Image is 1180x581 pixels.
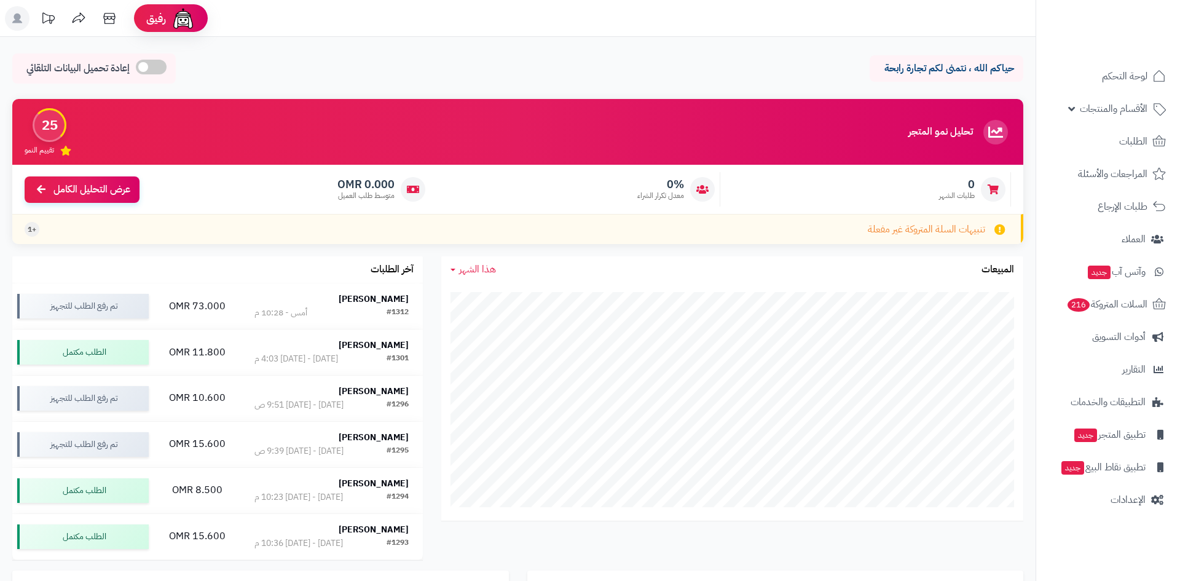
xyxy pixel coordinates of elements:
div: #1294 [387,491,409,504]
a: طلبات الإرجاع [1044,192,1173,221]
a: التطبيقات والخدمات [1044,387,1173,417]
span: تقييم النمو [25,145,54,156]
a: تحديثات المنصة [33,6,63,34]
div: الطلب مكتمل [17,478,149,503]
strong: [PERSON_NAME] [339,293,409,306]
div: #1296 [387,399,409,411]
span: التقارير [1122,361,1146,378]
td: 8.500 OMR [154,468,240,513]
div: [DATE] - [DATE] 10:36 م [254,537,343,550]
span: معدل تكرار الشراء [637,191,684,201]
span: الأقسام والمنتجات [1080,100,1147,117]
span: التطبيقات والخدمات [1071,393,1146,411]
span: جديد [1088,266,1111,279]
div: تم رفع الطلب للتجهيز [17,386,149,411]
div: [DATE] - [DATE] 9:51 ص [254,399,344,411]
strong: [PERSON_NAME] [339,339,409,352]
h3: آخر الطلبات [371,264,414,275]
span: طلبات الشهر [939,191,975,201]
strong: [PERSON_NAME] [339,431,409,444]
div: [DATE] - [DATE] 4:03 م [254,353,338,365]
div: #1295 [387,445,409,457]
span: متوسط طلب العميل [337,191,395,201]
span: +1 [28,224,36,235]
a: أدوات التسويق [1044,322,1173,352]
a: تطبيق المتجرجديد [1044,420,1173,449]
span: الطلبات [1119,133,1147,150]
a: وآتس آبجديد [1044,257,1173,287]
p: حياكم الله ، نتمنى لكم تجارة رابحة [879,61,1014,76]
span: إعادة تحميل البيانات التلقائي [26,61,130,76]
span: العملاء [1122,231,1146,248]
a: العملاء [1044,224,1173,254]
a: التقارير [1044,355,1173,384]
td: 15.600 OMR [154,514,240,559]
a: عرض التحليل الكامل [25,176,140,203]
a: تطبيق نقاط البيعجديد [1044,453,1173,482]
span: تطبيق المتجر [1073,426,1146,443]
span: الإعدادات [1111,491,1146,508]
span: وآتس آب [1087,263,1146,280]
strong: [PERSON_NAME] [339,523,409,536]
span: السلات المتروكة [1066,296,1147,313]
a: السلات المتروكة216 [1044,290,1173,319]
td: 10.600 OMR [154,376,240,421]
td: 15.600 OMR [154,422,240,467]
strong: [PERSON_NAME] [339,385,409,398]
div: أمس - 10:28 م [254,307,307,319]
span: 0 [939,178,975,191]
span: تطبيق نقاط البيع [1060,459,1146,476]
span: رفيق [146,11,166,26]
span: جديد [1074,429,1097,442]
span: طلبات الإرجاع [1098,198,1147,215]
div: الطلب مكتمل [17,340,149,365]
img: ai-face.png [171,6,195,31]
span: تنبيهات السلة المتروكة غير مفعلة [868,223,985,237]
a: هذا الشهر [450,263,496,277]
div: #1301 [387,353,409,365]
div: #1312 [387,307,409,319]
h3: المبيعات [981,264,1014,275]
span: 216 [1068,298,1090,312]
a: الإعدادات [1044,485,1173,515]
div: [DATE] - [DATE] 9:39 ص [254,445,344,457]
div: #1293 [387,537,409,550]
h3: تحليل نمو المتجر [908,127,973,138]
span: أدوات التسويق [1092,328,1146,346]
a: الطلبات [1044,127,1173,156]
span: جديد [1061,461,1084,475]
td: 73.000 OMR [154,283,240,329]
div: تم رفع الطلب للتجهيز [17,294,149,318]
span: لوحة التحكم [1102,68,1147,85]
div: [DATE] - [DATE] 10:23 م [254,491,343,504]
a: لوحة التحكم [1044,61,1173,91]
span: هذا الشهر [459,262,496,277]
strong: [PERSON_NAME] [339,477,409,490]
td: 11.800 OMR [154,330,240,375]
span: 0% [637,178,684,191]
div: تم رفع الطلب للتجهيز [17,432,149,457]
span: 0.000 OMR [337,178,395,191]
a: المراجعات والأسئلة [1044,159,1173,189]
span: عرض التحليل الكامل [53,183,130,197]
span: المراجعات والأسئلة [1078,165,1147,183]
div: الطلب مكتمل [17,524,149,549]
